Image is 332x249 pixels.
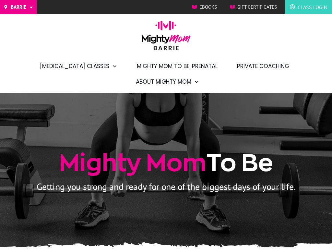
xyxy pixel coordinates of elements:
a: Gift Certificates [230,2,277,12]
span: Ebooks [199,2,217,12]
a: [MEDICAL_DATA] Classes [40,61,117,72]
a: Mighty Mom to Be: Prenatal [137,61,218,72]
span: About Mighty Mom [136,76,191,87]
h1: To Be [7,147,325,178]
a: Private Coaching [237,61,289,72]
span: Mighty Mom [59,149,206,175]
span: Class Login [298,2,327,12]
a: Ebooks [192,2,217,12]
a: Class Login [290,2,327,12]
span: Barrie [11,2,26,12]
a: About Mighty Mom [136,76,199,87]
span: [MEDICAL_DATA] Classes [40,61,109,72]
p: Getting you strong and ready for one of the biggest days of your life. [7,179,325,195]
a: Barrie [3,2,34,12]
span: Gift Certificates [237,2,277,12]
img: mightymom-logo-barrie [138,20,194,55]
